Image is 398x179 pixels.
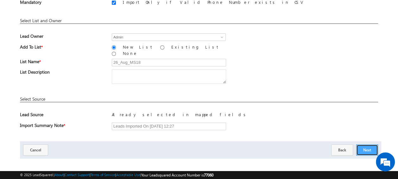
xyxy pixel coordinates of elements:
label: None [121,50,140,56]
div: Minimize live chat window [104,3,119,18]
span: 77060 [204,173,213,177]
label: New List [121,44,155,50]
div: Select List and Owner [20,18,378,24]
div: Select Source [20,96,378,102]
button: Cancel [23,144,48,156]
span: © 2025 LeadSquared | | | | | [20,172,213,178]
a: About [54,173,64,177]
a: Acceptable Use [116,173,140,177]
em: Start Chat [86,137,115,146]
button: Back [331,144,353,156]
a: Contact Support [65,173,90,177]
span: Your Leadsquared Account Number is [141,173,213,177]
span: Add To List [20,44,103,53]
img: d_60004797649_company_0_60004797649 [11,33,27,42]
textarea: Type your message and hit 'Enter' [8,59,116,132]
span: Lead Owner [20,33,103,42]
span: List Description [20,69,103,78]
button: Next [356,144,378,156]
a: Show All Items [217,34,225,40]
label: Existing List [169,44,221,50]
div: Chat with us now [33,33,106,42]
a: Terms of Service [91,173,115,177]
input: Type to Search [112,33,226,41]
span: List Name [20,59,103,68]
span: Import Summary Note [20,123,103,132]
div: Already selected in mapped fields [112,112,378,121]
span: Lead Source [20,112,103,121]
